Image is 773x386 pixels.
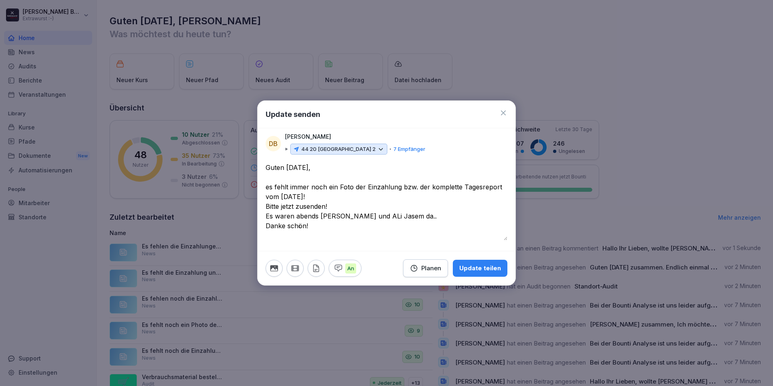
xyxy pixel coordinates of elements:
[459,264,501,273] div: Update teilen
[403,259,448,277] button: Planen
[266,136,281,151] div: DB
[329,260,361,277] button: An
[453,260,507,277] button: Update teilen
[285,132,331,141] p: [PERSON_NAME]
[410,264,441,273] div: Planen
[301,145,376,153] p: 44 20 [GEOGRAPHIC_DATA] 2
[393,145,425,153] p: 7 Empfänger
[266,109,320,120] h1: Update senden
[345,263,356,274] p: An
